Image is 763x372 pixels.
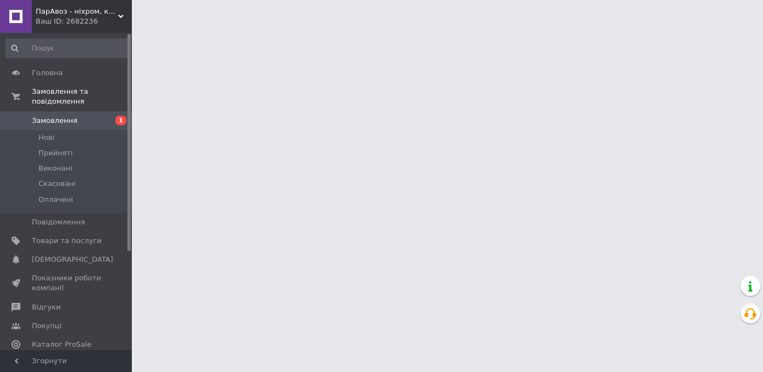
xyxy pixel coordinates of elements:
[32,321,62,331] span: Покупці
[5,38,130,58] input: Пошук
[32,340,91,350] span: Каталог ProSale
[32,255,113,264] span: [DEMOGRAPHIC_DATA]
[32,87,132,106] span: Замовлення та повідомлення
[38,195,73,205] span: Оплачені
[32,68,63,78] span: Головна
[32,273,102,293] span: Показники роботи компанії
[115,116,126,125] span: 1
[38,148,73,158] span: Прийняті
[32,217,85,227] span: Повідомлення
[32,236,102,246] span: Товари та послуги
[32,116,77,126] span: Замовлення
[38,164,73,173] span: Виконані
[36,7,118,16] span: ПарАвоз - ніхром, кантал, нержавійка, мідь, латунь, бронза, алюміній
[38,179,76,189] span: Скасовані
[36,16,132,26] div: Ваш ID: 2682236
[32,302,60,312] span: Відгуки
[38,133,54,143] span: Нові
